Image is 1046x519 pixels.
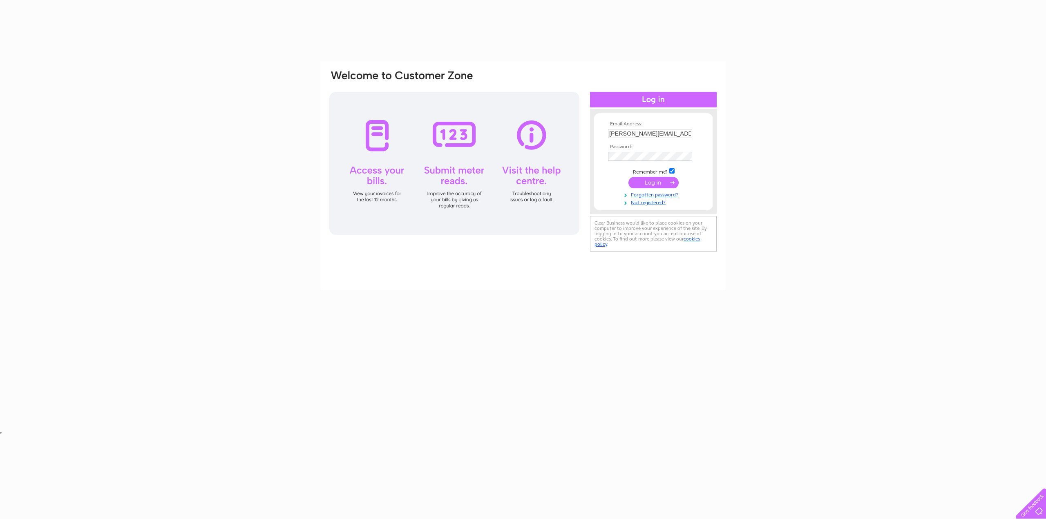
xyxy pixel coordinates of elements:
[608,190,701,198] a: Forgotten password?
[590,216,717,252] div: Clear Business would like to place cookies on your computer to improve your experience of the sit...
[628,177,679,188] input: Submit
[606,144,701,150] th: Password:
[608,198,701,206] a: Not registered?
[595,236,700,247] a: cookies policy
[606,167,701,175] td: Remember me?
[606,121,701,127] th: Email Address:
